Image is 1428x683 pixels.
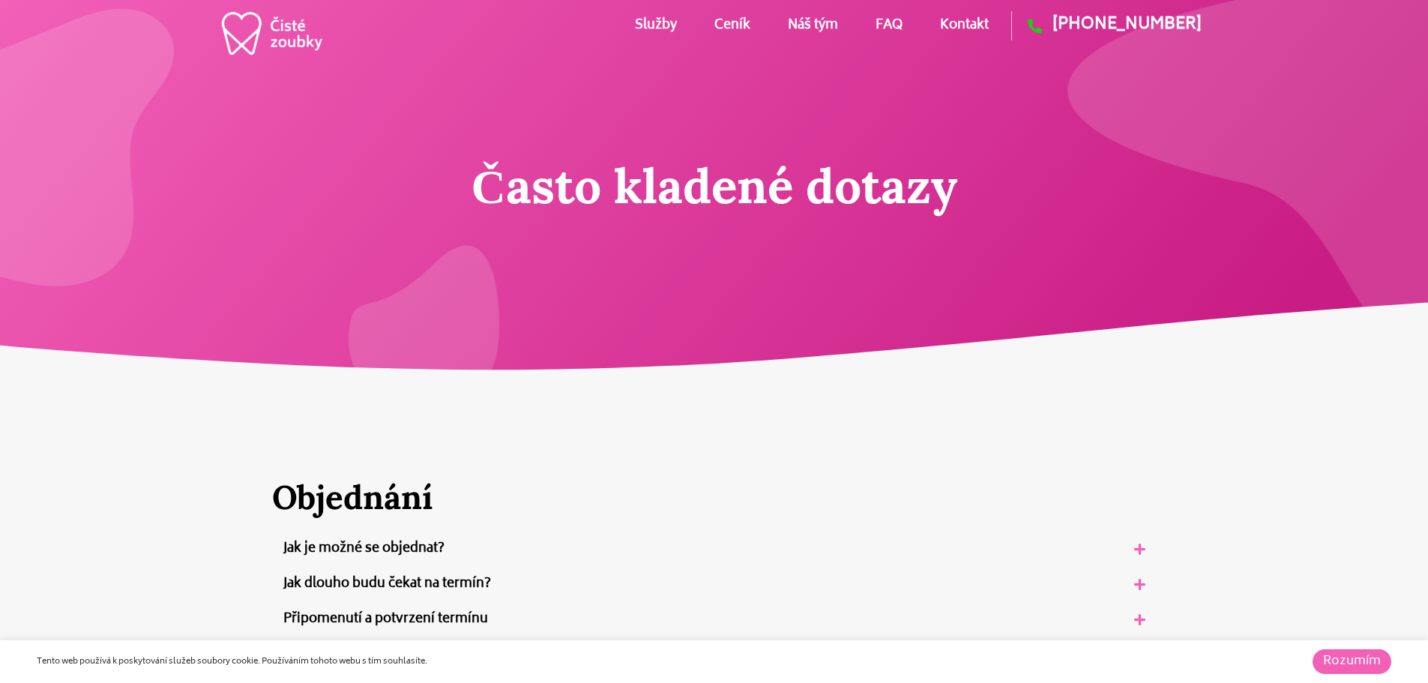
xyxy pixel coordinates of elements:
[1012,11,1202,40] a: [PHONE_NUMBER]
[1313,649,1391,674] a: Rozumím
[37,655,985,669] div: Tento web používá k poskytování služeb soubory cookie. Používáním tohoto webu s tím souhlasíte.
[272,478,1157,517] h2: Objednání
[1042,11,1202,40] span: [PHONE_NUMBER]
[283,608,488,631] a: Připomenutí a potvrzení termínu
[283,573,491,595] a: Jak dlouho budu čekat na termín?
[37,157,1391,215] h1: Často kladené dotazy
[283,538,445,560] a: Jak je možné se objednat?
[219,3,325,64] img: dentální hygiena v praze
